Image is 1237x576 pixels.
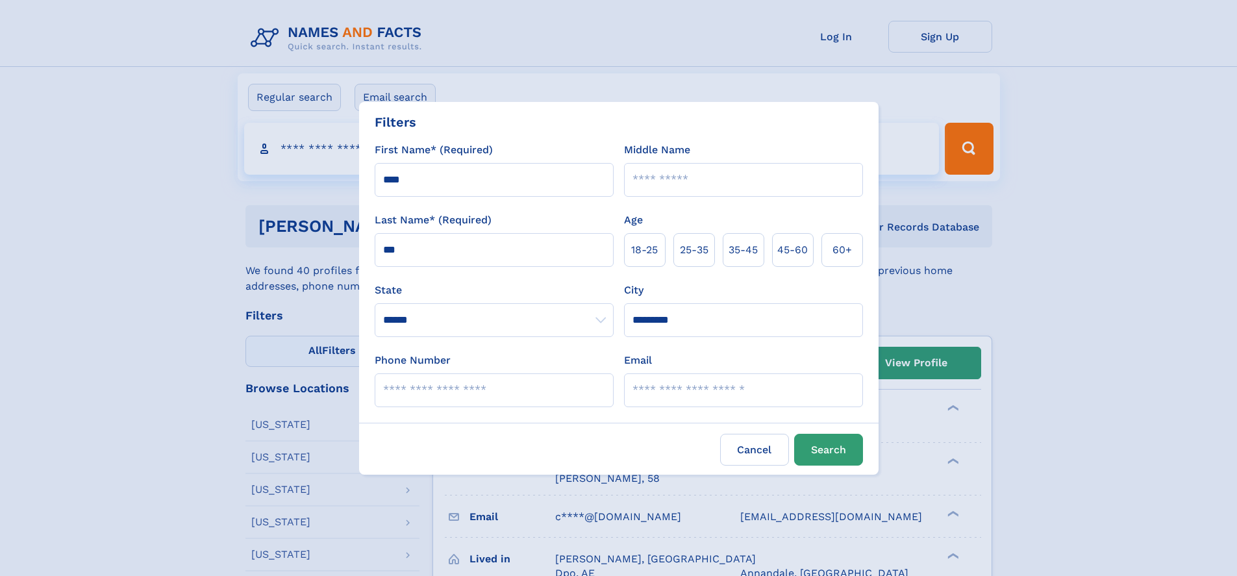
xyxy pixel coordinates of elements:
label: City [624,282,643,298]
label: First Name* (Required) [375,142,493,158]
label: State [375,282,614,298]
span: 18‑25 [631,242,658,258]
label: Phone Number [375,353,451,368]
span: 60+ [832,242,852,258]
label: Middle Name [624,142,690,158]
label: Email [624,353,652,368]
label: Cancel [720,434,789,466]
span: 35‑45 [729,242,758,258]
div: Filters [375,112,416,132]
label: Age [624,212,643,228]
span: 45‑60 [777,242,808,258]
button: Search [794,434,863,466]
span: 25‑35 [680,242,708,258]
label: Last Name* (Required) [375,212,492,228]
